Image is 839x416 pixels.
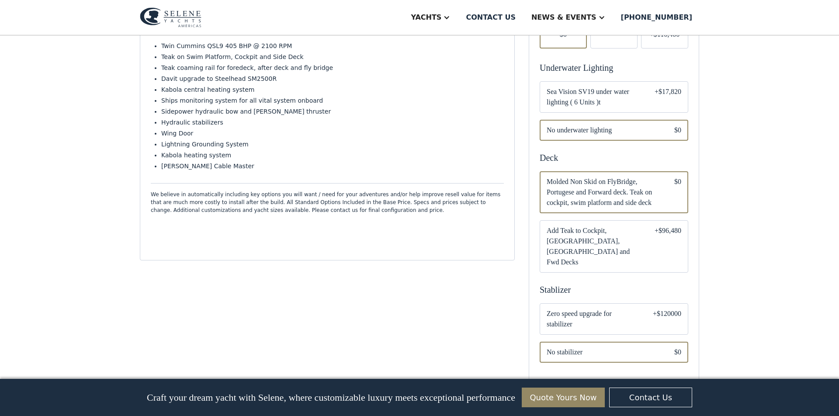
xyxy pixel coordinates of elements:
[547,225,641,267] span: Add Teak to Cockpit, [GEOGRAPHIC_DATA], [GEOGRAPHIC_DATA] and Fwd Decks
[653,309,681,329] div: +$120000
[411,12,441,23] div: Yachts
[674,177,681,208] div: $0
[161,96,504,105] li: Ships monitoring system for all vital system onboard
[674,347,681,357] div: $0
[161,42,504,51] li: Twin Cummins QSL9 405 BHP @ 2100 RPM
[161,151,504,160] li: Kabola heating system
[540,61,688,74] div: Underwater Lighting
[466,12,516,23] div: Contact us
[609,388,692,407] a: Contact Us
[540,151,688,164] div: Deck
[161,129,504,138] li: Wing Door
[547,347,660,357] span: No stabilizer
[161,74,504,83] li: Davit upgrade to Steelhead SM2500R
[161,118,504,127] li: Hydraulic stabilizers
[161,52,504,62] li: Teak on Swim Platform, Cockpit and Side Deck
[161,85,504,94] li: Kabola central heating system
[674,125,681,135] div: $0
[161,107,504,116] li: Sidepower hydraulic bow and [PERSON_NAME] thruster
[540,283,688,296] div: Stablizer
[147,392,515,403] p: Craft your dream yacht with Selene, where customizable luxury meets exceptional performance
[547,177,660,208] span: Molded Non Skid on FlyBridge, Portugese and Forward deck. Teak on cockpit, swim platform and side...
[655,225,681,267] div: +$96,480
[621,12,692,23] div: [PHONE_NUMBER]
[531,12,596,23] div: News & EVENTS
[161,140,504,149] li: Lightning Grounding System
[140,7,201,28] img: logo
[547,309,639,329] span: Zero speed upgrade for stabilizer
[547,125,660,135] span: No underwater lighting
[161,162,504,171] li: [PERSON_NAME] Cable Master
[161,63,504,73] li: Teak coaming rail for foredeck, after deck and fly bridge
[151,191,504,214] div: We believe in automatically including key options you will want / need for your adventures and/or...
[522,388,605,407] a: Quote Yours Now
[655,87,681,107] div: +$17,820
[547,87,641,107] span: Sea Vision SV19 under water lighting ( 6 Units )t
